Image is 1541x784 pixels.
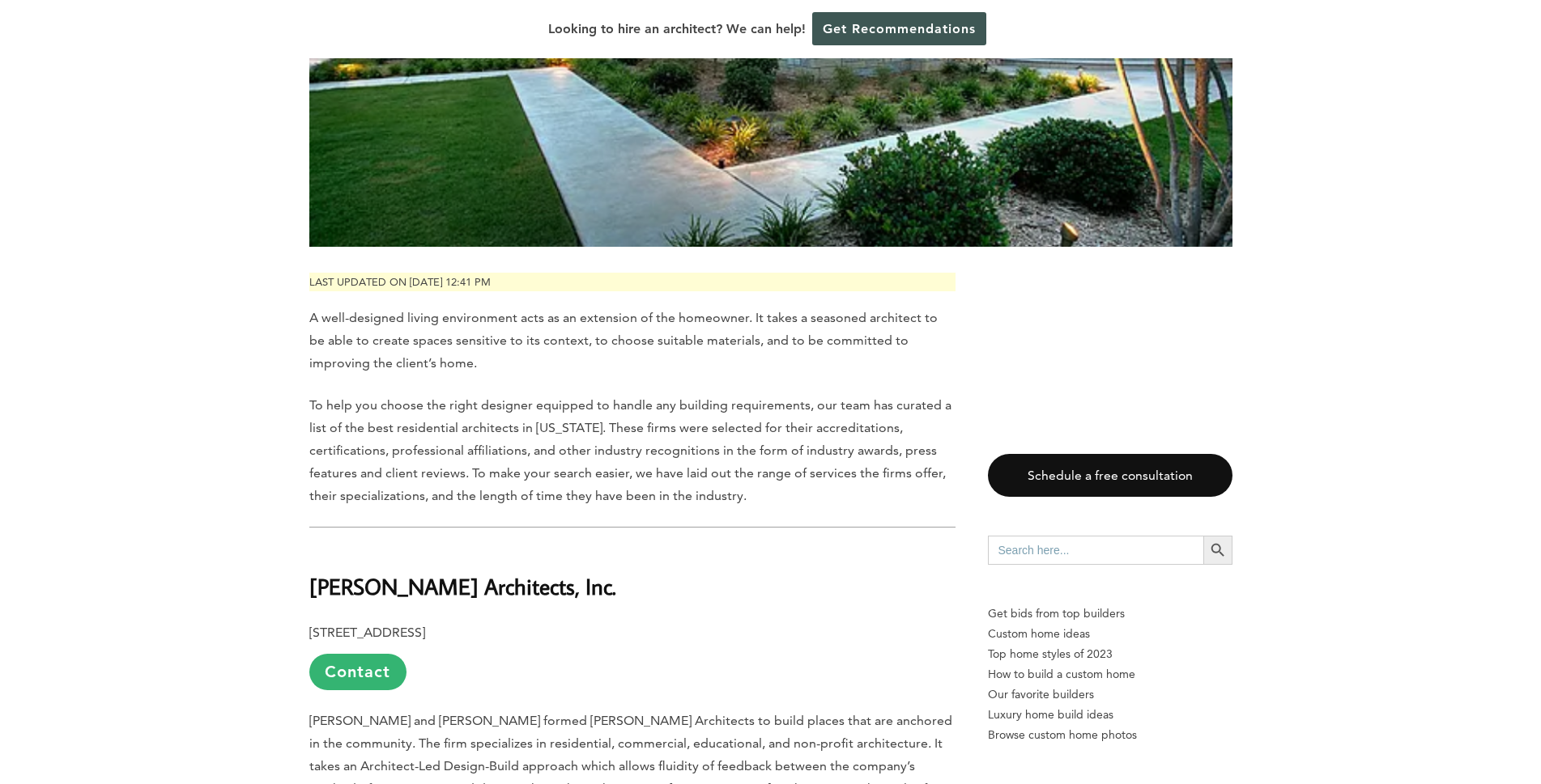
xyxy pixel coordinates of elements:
[988,725,1232,745] a: Browse custom home photos
[988,604,1232,624] p: Get bids from top builders
[309,654,407,690] a: Contact
[309,397,951,503] span: To help you choose the right designer equipped to handle any building requirements, our team has ...
[988,705,1232,725] a: Luxury home build ideas
[309,625,425,640] b: [STREET_ADDRESS]
[988,536,1203,565] input: Search here...
[988,644,1232,664] a: Top home styles of 2023
[988,454,1232,497] a: Schedule a free consultation
[988,684,1232,705] a: Our favorite builders
[988,664,1232,684] a: How to build a custom home
[1209,541,1227,559] svg: Search
[988,624,1232,644] a: Custom home ideas
[309,273,956,291] p: Last updated on [DATE] 12:41 pm
[309,310,938,371] span: A well-designed living environment acts as an extension of the homeowner. It takes a seasoned arc...
[309,572,616,600] b: [PERSON_NAME] Architects, Inc.
[812,12,986,45] a: Get Recommendations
